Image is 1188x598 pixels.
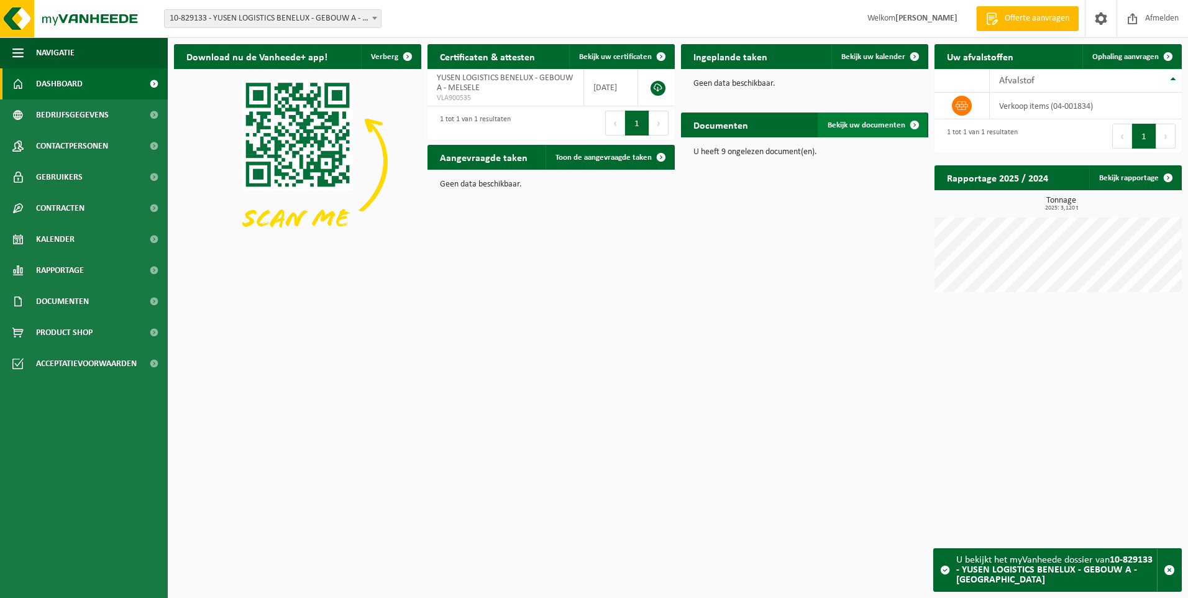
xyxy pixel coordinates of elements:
a: Offerte aanvragen [976,6,1079,31]
button: Previous [605,111,625,136]
span: Ophaling aanvragen [1092,53,1159,61]
span: Toon de aangevraagde taken [555,154,652,162]
div: 1 tot 1 van 1 resultaten [434,109,511,137]
a: Toon de aangevraagde taken [546,145,674,170]
h2: Rapportage 2025 / 2024 [934,165,1061,190]
span: Bekijk uw documenten [828,121,905,129]
span: 2025: 3,120 t [941,205,1182,211]
button: Previous [1112,124,1132,149]
h2: Documenten [681,113,761,137]
td: [DATE] [584,69,638,106]
p: Geen data beschikbaar. [693,80,916,88]
span: Navigatie [36,37,75,68]
a: Bekijk rapportage [1089,165,1181,190]
span: Documenten [36,286,89,317]
a: Bekijk uw certificaten [569,44,674,69]
span: Kalender [36,224,75,255]
span: Contactpersonen [36,131,108,162]
button: Next [1156,124,1176,149]
h2: Download nu de Vanheede+ app! [174,44,340,68]
span: Verberg [371,53,398,61]
span: Contracten [36,193,85,224]
p: Geen data beschikbaar. [440,180,662,189]
button: 1 [625,111,649,136]
span: Acceptatievoorwaarden [36,348,137,379]
span: VLA900535 [437,93,574,103]
span: 10-829133 - YUSEN LOGISTICS BENELUX - GEBOUW A - MELSELE [165,10,381,27]
h2: Ingeplande taken [681,44,780,68]
span: Product Shop [36,317,93,348]
img: Download de VHEPlus App [174,69,421,255]
div: U bekijkt het myVanheede dossier van [956,549,1157,591]
span: Dashboard [36,68,83,99]
span: Bekijk uw kalender [841,53,905,61]
h2: Aangevraagde taken [427,145,540,169]
strong: [PERSON_NAME] [895,14,957,23]
p: U heeft 9 ongelezen document(en). [693,148,916,157]
a: Ophaling aanvragen [1082,44,1181,69]
button: 1 [1132,124,1156,149]
td: verkoop items (04-001834) [990,93,1182,119]
a: Bekijk uw kalender [831,44,927,69]
button: Verberg [361,44,420,69]
h3: Tonnage [941,196,1182,211]
button: Next [649,111,669,136]
span: Afvalstof [999,76,1035,86]
span: Offerte aanvragen [1002,12,1072,25]
a: Bekijk uw documenten [818,113,927,137]
h2: Certificaten & attesten [427,44,547,68]
span: Bekijk uw certificaten [579,53,652,61]
span: Bedrijfsgegevens [36,99,109,131]
div: 1 tot 1 van 1 resultaten [941,122,1018,150]
span: Gebruikers [36,162,83,193]
h2: Uw afvalstoffen [934,44,1026,68]
span: Rapportage [36,255,84,286]
span: 10-829133 - YUSEN LOGISTICS BENELUX - GEBOUW A - MELSELE [164,9,382,28]
span: YUSEN LOGISTICS BENELUX - GEBOUW A - MELSELE [437,73,573,93]
strong: 10-829133 - YUSEN LOGISTICS BENELUX - GEBOUW A - [GEOGRAPHIC_DATA] [956,555,1153,585]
